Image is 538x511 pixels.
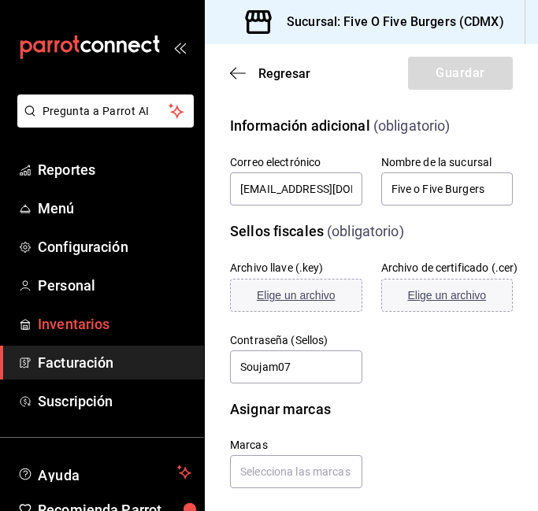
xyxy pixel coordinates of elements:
[230,279,362,312] button: Elige un archivo
[17,94,194,128] button: Pregunta a Parrot AI
[38,313,191,335] span: Inventarios
[38,352,191,373] span: Facturación
[381,262,518,273] label: Archivo de certificado (.cer)
[274,13,504,31] h3: Sucursal: Five O Five Burgers (CDMX)
[43,103,169,120] span: Pregunta a Parrot AI
[11,114,194,131] a: Pregunta a Parrot AI
[327,220,404,242] div: (obligatorio)
[230,335,362,346] label: Contraseña (Sellos)
[230,115,370,136] div: Información adicional
[38,198,191,219] span: Menú
[230,66,310,81] button: Regresar
[407,289,486,302] span: Elige un archivo
[38,236,191,257] span: Configuración
[38,159,191,180] span: Reportes
[230,398,331,420] div: Asignar marcas
[230,262,324,273] label: Archivo llave (.key)
[230,157,362,168] label: Correo electrónico
[230,220,324,242] div: Sellos fiscales
[373,115,451,136] div: (obligatorio)
[173,41,186,54] button: open_drawer_menu
[258,66,310,81] span: Regresar
[381,157,514,168] label: Nombre de la sucursal
[381,279,514,312] button: Elige un archivo
[230,455,362,488] input: Selecciona las marcas
[257,289,336,302] span: Elige un archivo
[38,275,191,296] span: Personal
[230,439,362,451] h6: Marcas
[38,391,191,412] span: Suscripción
[38,463,171,482] span: Ayuda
